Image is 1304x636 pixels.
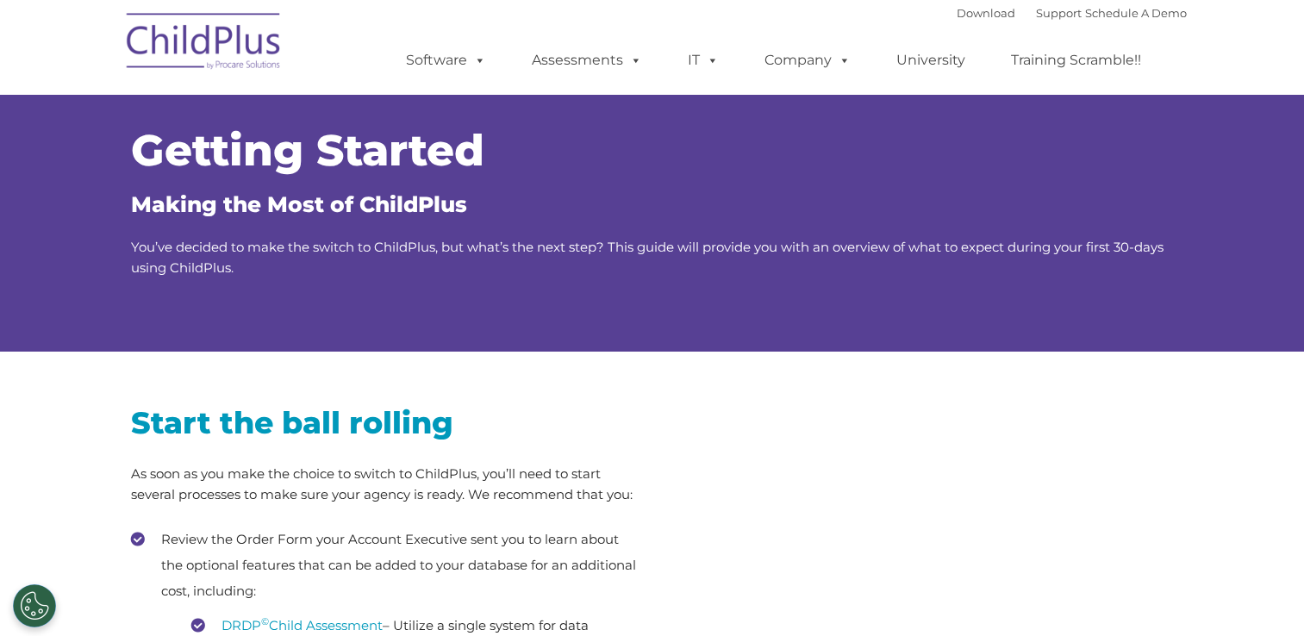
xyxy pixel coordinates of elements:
a: Support [1036,6,1082,20]
span: Getting Started [131,124,484,177]
a: Company [747,43,868,78]
a: Schedule A Demo [1085,6,1187,20]
h2: Start the ball rolling [131,403,640,442]
img: ChildPlus by Procare Solutions [118,1,290,87]
span: You’ve decided to make the switch to ChildPlus, but what’s the next step? This guide will provide... [131,239,1164,276]
button: Cookies Settings [13,584,56,627]
a: University [879,43,983,78]
p: As soon as you make the choice to switch to ChildPlus, you’ll need to start several processes to ... [131,464,640,505]
a: Assessments [515,43,659,78]
a: Download [957,6,1015,20]
sup: © [261,615,269,627]
a: IT [671,43,736,78]
span: Making the Most of ChildPlus [131,191,467,217]
a: Training Scramble!! [994,43,1158,78]
a: DRDP©Child Assessment [221,617,383,633]
a: Software [389,43,503,78]
font: | [957,6,1187,20]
